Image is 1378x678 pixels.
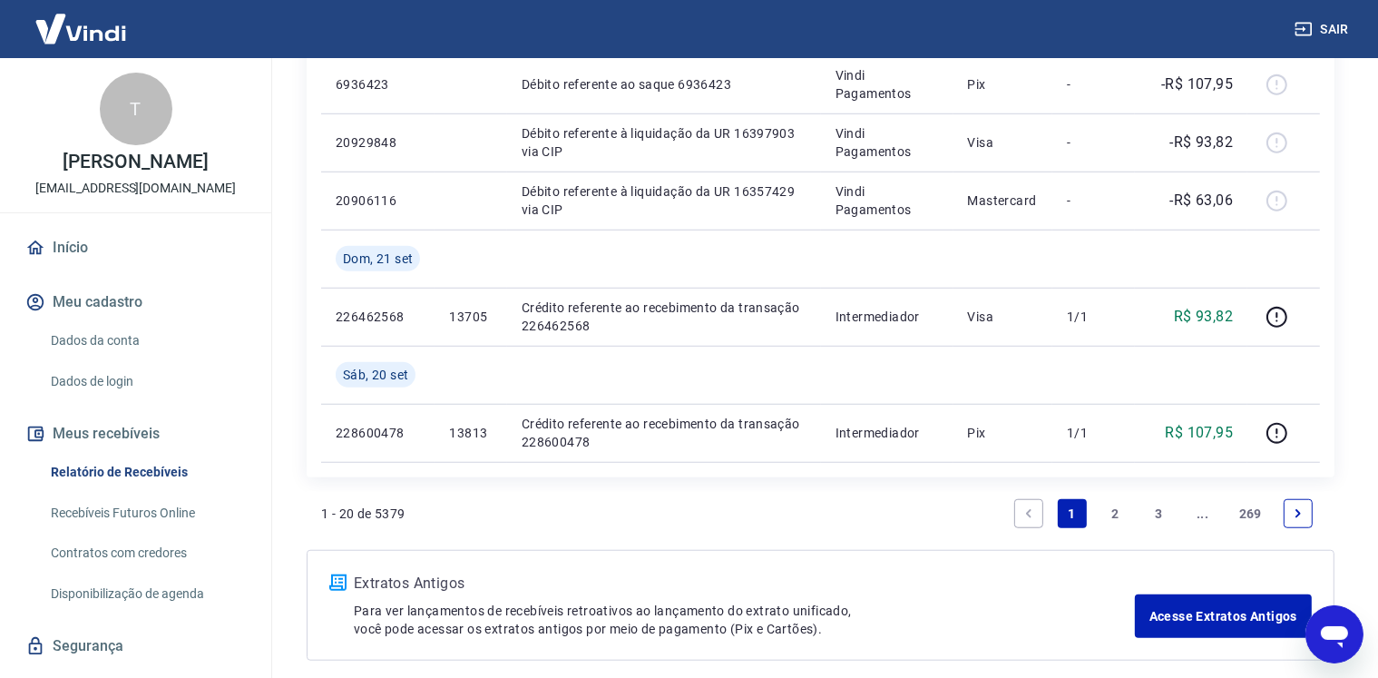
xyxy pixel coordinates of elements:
a: Recebíveis Futuros Online [44,495,249,532]
p: 20929848 [336,133,420,152]
p: 228600478 [336,424,420,442]
a: Page 3 [1145,499,1174,528]
ul: Pagination [1007,492,1320,536]
p: Para ver lançamentos de recebíveis retroativos ao lançamento do extrato unificado, você pode aces... [354,602,1135,638]
a: Relatório de Recebíveis [44,454,249,491]
p: Visa [968,133,1039,152]
a: Page 2 [1101,499,1130,528]
button: Sair [1291,13,1356,46]
p: 13705 [449,308,492,326]
p: 1 - 20 de 5379 [321,505,406,523]
p: - [1067,133,1120,152]
p: Vindi Pagamentos [836,182,939,219]
a: Acesse Extratos Antigos [1135,594,1312,638]
p: [PERSON_NAME] [63,152,208,172]
p: R$ 93,82 [1174,306,1233,328]
p: 1/1 [1067,424,1120,442]
a: Dados da conta [44,322,249,359]
a: Next page [1284,499,1313,528]
a: Dados de login [44,363,249,400]
p: -R$ 107,95 [1161,74,1233,95]
a: Início [22,228,249,268]
a: Page 269 [1232,499,1269,528]
p: Crédito referente ao recebimento da transação 226462568 [522,299,806,335]
button: Meu cadastro [22,282,249,322]
button: Meus recebíveis [22,414,249,454]
p: Débito referente à liquidação da UR 16397903 via CIP [522,124,806,161]
p: 20906116 [336,192,420,210]
a: Disponibilização de agenda [44,575,249,613]
p: 226462568 [336,308,420,326]
a: Jump forward [1188,499,1217,528]
p: Crédito referente ao recebimento da transação 228600478 [522,415,806,451]
a: Page 1 is your current page [1058,499,1087,528]
p: Vindi Pagamentos [836,124,939,161]
p: -R$ 63,06 [1170,190,1234,211]
a: Segurança [22,626,249,666]
p: Pix [968,424,1039,442]
span: Sáb, 20 set [343,366,408,384]
p: Intermediador [836,424,939,442]
p: 6936423 [336,75,420,93]
p: 13813 [449,424,492,442]
p: R$ 107,95 [1166,422,1234,444]
div: T [100,73,172,145]
p: - [1067,192,1120,210]
p: - [1067,75,1120,93]
a: Previous page [1014,499,1043,528]
p: Visa [968,308,1039,326]
p: [EMAIL_ADDRESS][DOMAIN_NAME] [35,179,236,198]
p: Débito referente ao saque 6936423 [522,75,806,93]
iframe: Botão para abrir a janela de mensagens [1305,605,1363,663]
p: -R$ 93,82 [1170,132,1234,153]
p: 1/1 [1067,308,1120,326]
p: Pix [968,75,1039,93]
img: ícone [329,575,347,591]
a: Contratos com credores [44,535,249,572]
img: Vindi [22,1,140,56]
p: Débito referente à liquidação da UR 16357429 via CIP [522,182,806,219]
span: Dom, 21 set [343,250,413,268]
p: Intermediador [836,308,939,326]
p: Extratos Antigos [354,573,1135,594]
p: Mastercard [968,192,1039,210]
p: Vindi Pagamentos [836,66,939,103]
